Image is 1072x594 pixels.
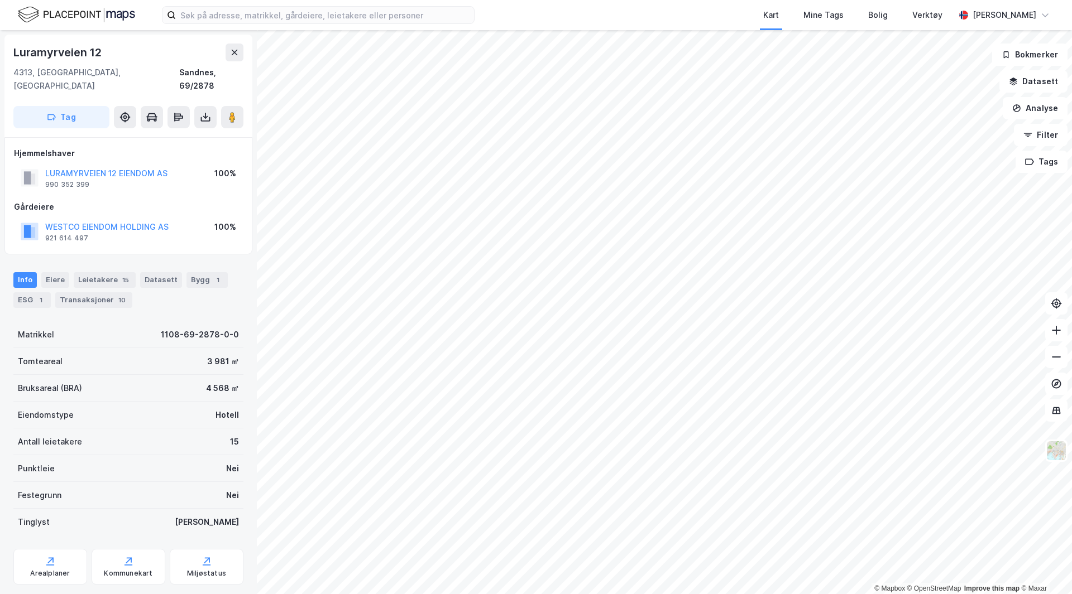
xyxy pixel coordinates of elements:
div: Antall leietakere [18,435,82,448]
div: Miljøstatus [187,569,226,578]
div: Matrikkel [18,328,54,341]
div: 4 568 ㎡ [206,381,239,395]
div: Kart [763,8,779,22]
div: 100% [214,220,236,234]
button: Tag [13,106,109,128]
div: Gårdeiere [14,200,243,214]
div: Luramyrveien 12 [13,44,104,61]
div: 1 [35,294,46,306]
div: Datasett [140,272,182,288]
div: 10 [116,294,128,306]
div: 1 [212,274,223,286]
div: Hotell [216,408,239,422]
div: [PERSON_NAME] [973,8,1036,22]
div: Nei [226,462,239,475]
div: Nei [226,489,239,502]
button: Bokmerker [992,44,1068,66]
div: Sandnes, 69/2878 [179,66,243,93]
div: Eiere [41,272,69,288]
div: Mine Tags [803,8,844,22]
div: Bruksareal (BRA) [18,381,82,395]
img: Z [1046,440,1067,461]
div: [PERSON_NAME] [175,515,239,529]
div: ESG [13,292,51,308]
div: 921 614 497 [45,234,88,243]
div: Tinglyst [18,515,50,529]
div: Hjemmelshaver [14,147,243,160]
img: logo.f888ab2527a4732fd821a326f86c7f29.svg [18,5,135,25]
div: Transaksjoner [55,292,132,308]
div: Punktleie [18,462,55,475]
button: Analyse [1003,97,1068,119]
a: Improve this map [964,585,1020,592]
button: Datasett [999,70,1068,93]
div: 990 352 399 [45,180,89,189]
div: Eiendomstype [18,408,74,422]
div: Bolig [868,8,888,22]
iframe: Chat Widget [1016,540,1072,594]
div: Bygg [186,272,228,288]
div: 15 [230,435,239,448]
div: Verktøy [912,8,942,22]
button: Tags [1016,151,1068,173]
div: Festegrunn [18,489,61,502]
div: 1108-69-2878-0-0 [161,328,239,341]
div: 15 [120,274,131,286]
div: 4313, [GEOGRAPHIC_DATA], [GEOGRAPHIC_DATA] [13,66,179,93]
div: Leietakere [74,272,136,288]
div: Tomteareal [18,355,63,368]
a: OpenStreetMap [907,585,961,592]
a: Mapbox [874,585,905,592]
div: Arealplaner [30,569,70,578]
div: Info [13,272,37,288]
div: 100% [214,167,236,180]
div: 3 981 ㎡ [207,355,239,368]
button: Filter [1014,124,1068,146]
input: Søk på adresse, matrikkel, gårdeiere, leietakere eller personer [176,7,474,23]
div: Kommunekart [104,569,152,578]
